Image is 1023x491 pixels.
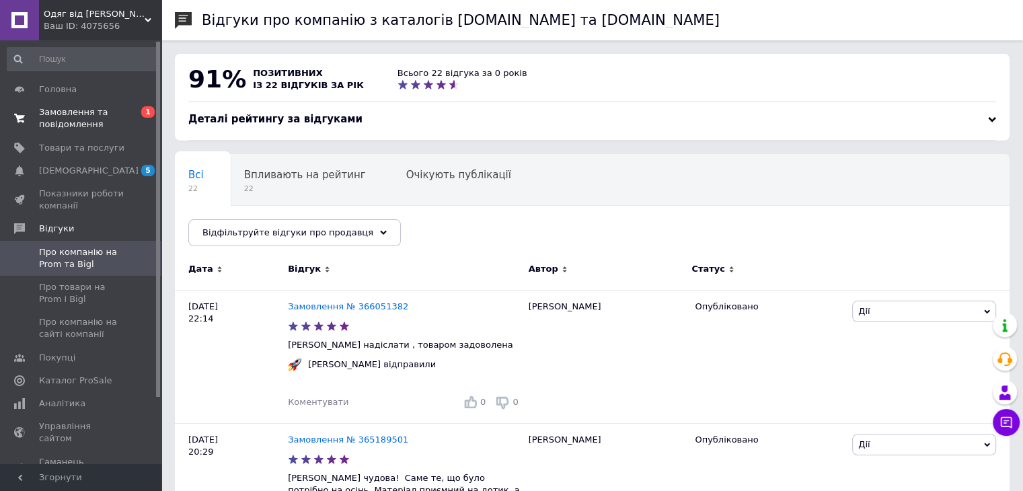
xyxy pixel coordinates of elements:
span: Дії [858,439,870,449]
span: Головна [39,83,77,96]
div: [PERSON_NAME] відправили [305,358,439,371]
div: Опубліковано [695,434,842,446]
a: Замовлення № 365189501 [288,435,408,445]
span: Коментувати [288,397,348,407]
span: Гаманець компанії [39,456,124,480]
span: 0 [480,397,486,407]
span: [DEMOGRAPHIC_DATA] [39,165,139,177]
span: 22 [244,184,366,194]
span: 22 [188,184,204,194]
span: 0 [513,397,518,407]
span: 1 [141,106,155,118]
span: Товари та послуги [39,142,124,154]
div: Ваш ID: 4075656 [44,20,161,32]
span: Автор [529,263,558,275]
span: Одяг від Алли [44,8,145,20]
span: Показники роботи компанії [39,188,124,212]
input: Пошук [7,47,159,71]
h1: Відгуки про компанію з каталогів [DOMAIN_NAME] та [DOMAIN_NAME] [202,12,720,28]
span: Статус [691,263,725,275]
span: 91% [188,65,246,93]
span: Деталі рейтингу за відгуками [188,113,363,125]
div: Опубліковано [695,301,842,313]
a: Замовлення № 366051382 [288,301,408,311]
span: позитивних [253,68,323,78]
span: Відфільтруйте відгуки про продавця [202,227,373,237]
div: Деталі рейтингу за відгуками [188,112,996,126]
span: Каталог ProSale [39,375,112,387]
p: [PERSON_NAME] надіслати , товаром задоволена [288,339,522,351]
span: 5 [141,165,155,176]
span: Про товари на Prom і Bigl [39,281,124,305]
span: Опубліковані без комен... [188,220,325,232]
div: Всього 22 відгука за 0 років [397,67,527,79]
span: Очікують публікації [406,169,511,181]
span: Про компанію на сайті компанії [39,316,124,340]
span: Всі [188,169,204,181]
span: Аналітика [39,398,85,410]
button: Чат з покупцем [993,409,1020,436]
div: [DATE] 22:14 [175,290,288,423]
span: Впливають на рейтинг [244,169,366,181]
span: Замовлення та повідомлення [39,106,124,130]
span: Покупці [39,352,75,364]
span: Дії [858,306,870,316]
img: :rocket: [288,358,301,371]
div: Коментувати [288,396,348,408]
span: Відгуки [39,223,74,235]
span: Відгук [288,263,321,275]
div: Опубліковані без коментаря [175,206,352,257]
span: Про компанію на Prom та Bigl [39,246,124,270]
span: Дата [188,263,213,275]
span: Управління сайтом [39,420,124,445]
div: [PERSON_NAME] [522,290,689,423]
span: із 22 відгуків за рік [253,80,364,90]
